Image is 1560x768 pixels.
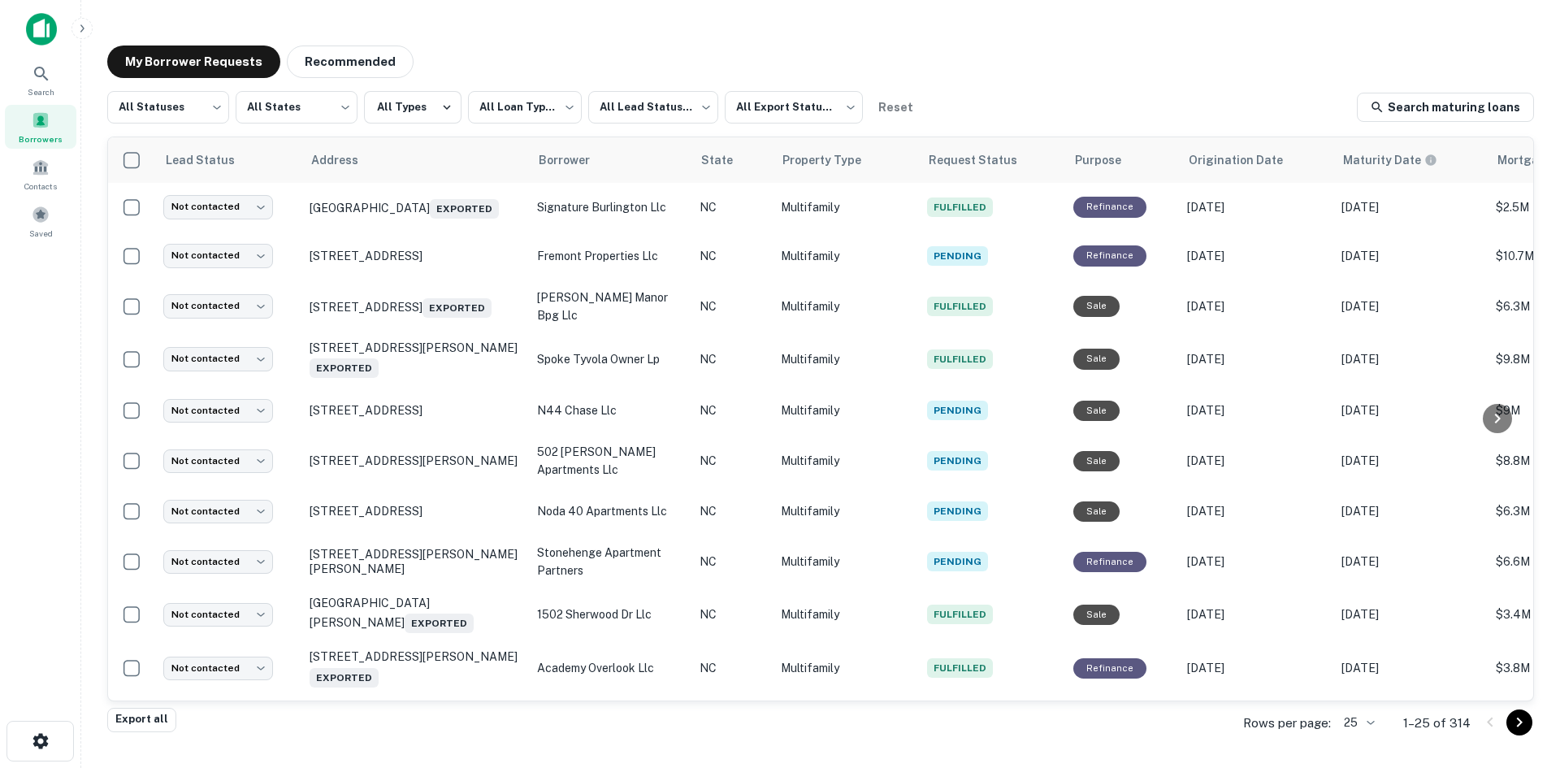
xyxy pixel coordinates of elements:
[310,403,521,418] p: [STREET_ADDRESS]
[537,350,683,368] p: spoke tyvola owner lp
[310,453,521,468] p: [STREET_ADDRESS][PERSON_NAME]
[927,297,993,316] span: Fulfilled
[537,401,683,419] p: n44 chase llc
[588,86,718,128] div: All Lead Statuses
[927,246,988,266] span: Pending
[701,150,754,170] span: State
[5,58,76,102] a: Search
[310,547,521,576] p: [STREET_ADDRESS][PERSON_NAME][PERSON_NAME]
[1341,350,1480,368] p: [DATE]
[310,295,521,318] p: [STREET_ADDRESS]
[700,452,765,470] p: NC
[537,502,683,520] p: noda 40 apartments llc
[163,500,273,523] div: Not contacted
[5,152,76,196] a: Contacts
[919,137,1065,183] th: Request Status
[1073,605,1120,625] div: Sale
[700,247,765,265] p: NC
[537,544,683,579] p: stonehenge apartment partners
[1333,137,1488,183] th: Maturity dates displayed may be estimated. Please contact the lender for the most accurate maturi...
[1187,502,1325,520] p: [DATE]
[26,13,57,46] img: capitalize-icon.png
[700,297,765,315] p: NC
[301,137,529,183] th: Address
[29,227,53,240] span: Saved
[1357,93,1534,122] a: Search maturing loans
[310,596,521,633] p: [GEOGRAPHIC_DATA][PERSON_NAME]
[107,46,280,78] button: My Borrower Requests
[537,247,683,265] p: fremont properties llc
[529,137,691,183] th: Borrower
[1187,659,1325,677] p: [DATE]
[1341,659,1480,677] p: [DATE]
[107,708,176,732] button: Export all
[24,180,57,193] span: Contacts
[927,605,993,624] span: Fulfilled
[1187,297,1325,315] p: [DATE]
[927,197,993,217] span: Fulfilled
[5,105,76,149] div: Borrowers
[927,658,993,678] span: Fulfilled
[1187,401,1325,419] p: [DATE]
[927,349,993,369] span: Fulfilled
[5,199,76,243] a: Saved
[1341,401,1480,419] p: [DATE]
[1243,714,1331,733] p: Rows per page:
[1189,150,1304,170] span: Origination Date
[1073,401,1120,421] div: Sale
[781,198,911,216] p: Multifamily
[163,449,273,473] div: Not contacted
[700,502,765,520] p: NC
[927,451,988,471] span: Pending
[163,195,273,219] div: Not contacted
[163,244,273,267] div: Not contacted
[781,452,911,470] p: Multifamily
[700,198,765,216] p: NC
[1179,137,1333,183] th: Origination Date
[1341,605,1480,623] p: [DATE]
[700,605,765,623] p: NC
[781,401,911,419] p: Multifamily
[1341,247,1480,265] p: [DATE]
[537,605,683,623] p: 1502 sherwood dr llc
[163,294,273,318] div: Not contacted
[1065,137,1179,183] th: Purpose
[155,137,301,183] th: Lead Status
[700,553,765,571] p: NC
[1187,247,1325,265] p: [DATE]
[537,289,683,324] p: [PERSON_NAME] manor bpg llc
[287,46,414,78] button: Recommended
[468,86,582,128] div: All Loan Types
[1073,197,1146,217] div: This loan purpose was for refinancing
[1073,296,1120,316] div: Sale
[1187,198,1325,216] p: [DATE]
[311,150,379,170] span: Address
[1506,709,1532,735] button: Go to next page
[310,504,521,519] p: [STREET_ADDRESS]
[1479,638,1560,716] div: Chat Widget
[1187,350,1325,368] p: [DATE]
[700,350,765,368] p: NC
[781,502,911,520] p: Multifamily
[19,132,63,145] span: Borrowers
[781,605,911,623] p: Multifamily
[1073,501,1120,522] div: Sale
[1403,714,1471,733] p: 1–25 of 314
[1187,605,1325,623] p: [DATE]
[781,297,911,315] p: Multifamily
[236,86,357,128] div: All States
[700,401,765,419] p: NC
[927,501,988,521] span: Pending
[869,91,921,124] button: Reset
[1073,658,1146,679] div: This loan purpose was for refinancing
[1341,502,1480,520] p: [DATE]
[364,91,461,124] button: All Types
[929,150,1038,170] span: Request Status
[781,247,911,265] p: Multifamily
[927,401,988,420] span: Pending
[1187,452,1325,470] p: [DATE]
[163,399,273,423] div: Not contacted
[1343,151,1421,169] h6: Maturity Date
